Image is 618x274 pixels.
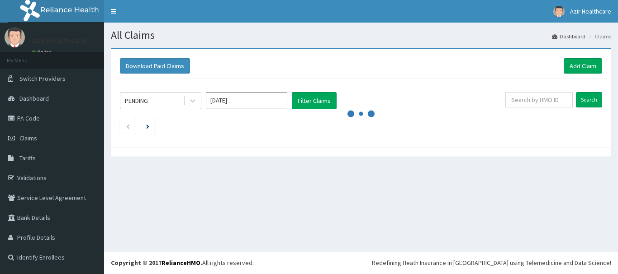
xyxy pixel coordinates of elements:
[146,122,149,130] a: Next page
[104,251,618,274] footer: All rights reserved.
[292,92,337,109] button: Filter Claims
[505,92,573,107] input: Search by HMO ID
[552,33,585,40] a: Dashboard
[19,134,37,142] span: Claims
[120,58,190,74] button: Download Paid Claims
[32,37,86,45] p: Azir Healthcare
[586,33,611,40] li: Claims
[564,58,602,74] a: Add Claim
[347,100,375,127] svg: audio-loading
[111,29,611,41] h1: All Claims
[125,96,148,105] div: PENDING
[19,74,66,83] span: Switch Providers
[162,259,200,267] a: RelianceHMO
[206,92,287,108] input: Select Month and Year
[111,259,202,267] strong: Copyright © 2017 .
[576,92,602,107] input: Search
[372,258,611,267] div: Redefining Heath Insurance in [GEOGRAPHIC_DATA] using Telemedicine and Data Science!
[570,7,611,15] span: Azir Healthcare
[19,94,49,102] span: Dashboard
[126,122,130,130] a: Previous page
[5,27,25,47] img: User Image
[19,154,36,162] span: Tariffs
[553,6,565,17] img: User Image
[32,49,53,56] a: Online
